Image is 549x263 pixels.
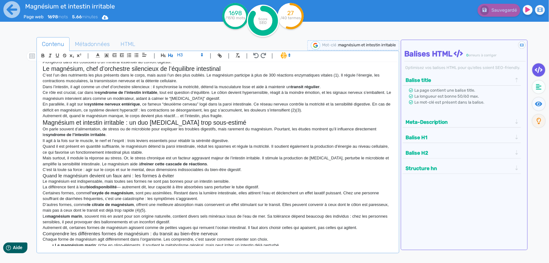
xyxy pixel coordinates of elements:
a: Métadonnées [70,37,115,51]
h2: Le magnésium, chef d’orchestre silencieux de l’équilibre intestinal [43,65,393,72]
strong: freiner cette cascade de réactions [141,162,207,166]
h4: Balises HTML [404,49,526,59]
strong: biodisponibilité [87,185,117,189]
p: Autrement dit, certaines formes de magnésium agissent comme de petites vagues qui remuent l’océan... [43,225,393,231]
div: Balise H1 [404,132,520,143]
p: Il agit à la fois sur le muscle, le nerf et l’esprit : trois leviers essentiels pour rétablir la ... [43,138,393,144]
h3: Comprendre les différentes formes de magnésium : du transit au bien-être nerveux [43,231,393,237]
span: magnésium et intestin irritable [338,43,396,47]
p: C’est là toute sa force : agir sur le corps et sur le mental, deux dimensions indissociables du b... [43,167,393,173]
div: Meta-Description [404,117,520,127]
div: Balise H2 [404,148,520,158]
strong: transit régulier [291,84,320,89]
p: Autrement dit, quand le magnésium manque, le corps devient plus réactif… et l’intestin, plus frag... [43,113,393,119]
div: Balise title [404,75,520,85]
p: D’autres formes, comme , offrent une meilleure absorption mais conservent un effet stimulant sur ... [43,202,393,214]
span: Mot-clé : [322,43,338,47]
tspan: SEO [259,20,266,25]
span: Contenu [37,36,69,53]
span: mots [48,14,68,20]
span: HTML [115,36,140,53]
span: 0 [467,53,469,57]
span: La longueur est bonne 50/60 max. [415,94,479,99]
p: C’est l’un des nutriments les plus présents dans le corps, mais aussi l’un des plus oubliés. Le m... [43,72,393,84]
span: | [246,51,248,60]
tspan: Score [258,17,267,21]
div: Structure hn [404,163,520,174]
strong: système nerveux entérique [87,102,140,106]
b: 1698 [48,14,58,20]
span: | [272,51,273,60]
p: Le magnésium est indispensable, mais toutes ses formes ne sont pas bonnes pour un intestin sensible. [43,179,393,184]
span: erreurs à corriger [469,53,497,57]
h3: Quand le magnésium devient un faux ami : les formes à éviter [43,173,393,179]
span: minutes [72,14,98,20]
div: Optimisez vos balises HTML pour qu’elles soient SEO-friendly. [404,65,526,71]
p: Dans l’intestin, il agit comme un chef d’orchestre silencieux : il synchronise la motricité, déte... [43,84,393,90]
b: 5.66 [72,14,82,20]
span: I.Assistant [278,52,293,59]
p: Le , souvent mis en avant pour son origine naturelle, contient divers sels minéraux issus de l’ea... [43,214,393,225]
strong: le citrate de magnésium [87,202,134,207]
span: Aligment [140,51,149,59]
p: Quand il est présent en quantité suffisante, le magnésium détend la paroi intestinale, réduit les... [43,144,393,155]
p: Certaines formes, comme , sont peu assimilées. Restant dans la lumière intestinale, elles attiren... [43,190,393,202]
tspan: /40 termes [280,16,301,20]
span: Le mot-clé est présent dans la balise. [415,100,485,105]
button: Structure hn [404,163,514,174]
span: La page contient une balise title. [415,88,475,93]
tspan: 27 [287,9,294,17]
button: Sauvegardé [478,4,520,17]
strong: Le magnésium marin [55,243,96,248]
p: Mais surtout, il module la réponse au stress. Or, le stress chronique est un facteur aggravant ma... [43,155,393,167]
p: On parle souvent d’alimentation, de stress ou de microbiote pour expliquer les troubles digestifs... [43,126,393,138]
p: En parallèle, il agit sur le , ce fameux “deuxième cerveau” logé dans la paroi intestinale. Ce ré... [43,101,393,113]
span: | [228,51,230,60]
button: Balise H2 [404,148,514,158]
strong: syndrome de l’intestin irritable [98,90,157,95]
span: Sauvegardé [491,8,517,13]
span: Page web [24,14,43,20]
span: | [210,51,211,60]
button: Balise title [404,75,514,85]
a: HTML [115,37,141,51]
span: Métadonnées [70,36,115,53]
tspan: /1510 mots [225,16,245,20]
span: | [87,51,89,60]
input: title [24,1,188,11]
strong: magnésium marin [47,214,82,219]
tspan: 1698 [229,9,242,17]
p: Plongeons dans les coulisses d’un minéral essentiel au confort digestif. [43,59,393,65]
p: La différence tient à leur — autrement dit, leur capacité à être absorbées sans perturber le tube... [43,184,393,190]
button: Balise H1 [404,132,514,143]
strong: syndrome de l’intestin irritable [46,132,105,137]
a: Contenu [36,37,70,51]
strong: l’oxyde de magnésium [89,191,133,195]
button: Meta-Description [404,117,514,127]
h2: Magnésium et intestin irritable : un duo [MEDICAL_DATA] trop sous-estimé [43,119,393,126]
p: Ce rôle est crucial, car dans le , tout est question d’équilibre. Le côlon devient hypersensible,... [43,90,393,101]
li: : riche en oligo-éléments, il soutient le métabolisme général, mais peut irriter un intestin déjà... [49,243,393,248]
img: google-serp-logo.png [311,41,320,49]
span: | [154,51,155,60]
p: Chaque forme de magnésium agit différemment dans l’organisme. Les comprendre, c’est savoir commen... [43,237,393,242]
